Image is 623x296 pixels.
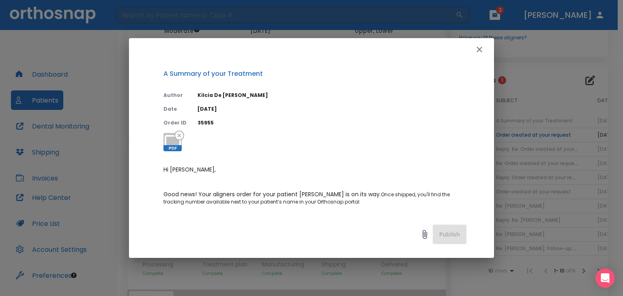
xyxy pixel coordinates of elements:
p: A Summary of your Treatment [163,69,466,79]
span: Good news! Your aligners order for your patient [PERSON_NAME] is on its way. [163,190,381,198]
p: [DATE] [198,105,466,113]
p: Author [163,92,188,99]
p: Order ID [163,119,188,127]
p: Kilcia De [PERSON_NAME] [198,92,466,99]
div: Open Intercom Messenger [595,268,615,288]
p: 35955 [198,119,466,127]
p: Once shipped, you'll find the tracking number available next to your patient’s name in your Ortho... [163,191,466,206]
span: PDF [163,145,182,151]
p: Date [163,105,188,113]
span: Hi [PERSON_NAME], [163,165,216,174]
